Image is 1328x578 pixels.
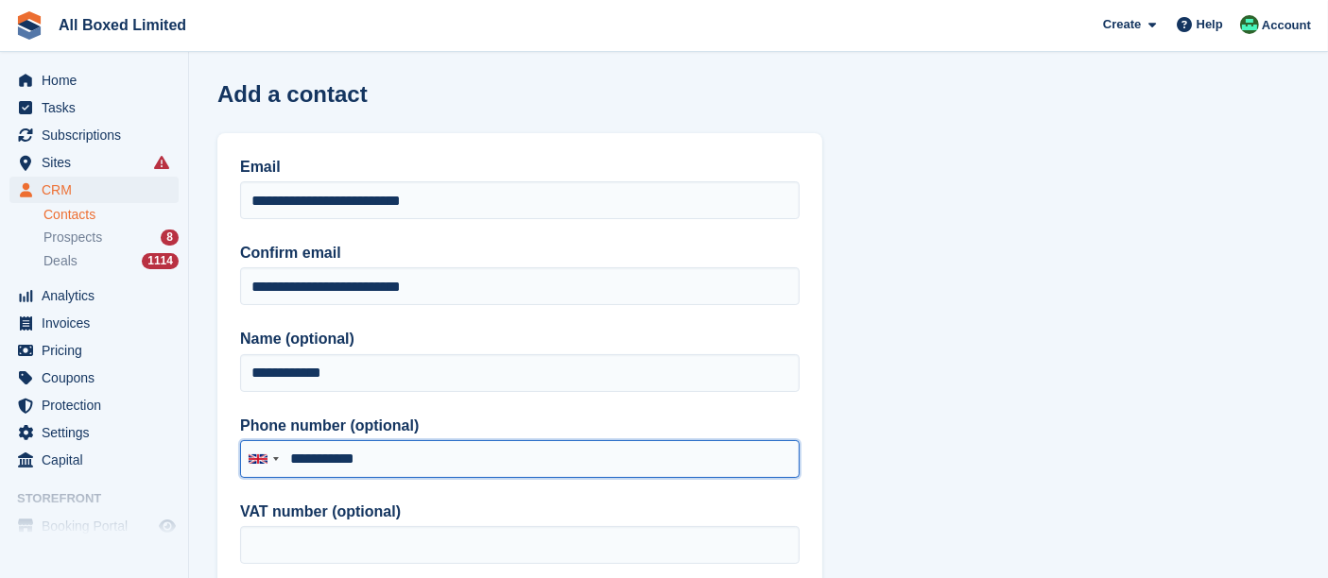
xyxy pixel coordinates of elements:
a: menu [9,282,179,309]
span: Booking Portal [42,513,155,539]
div: United Kingdom: +44 [241,441,285,477]
a: menu [9,392,179,418]
a: Prospects 8 [43,228,179,247]
span: Subscriptions [42,122,155,148]
span: Settings [42,419,155,446]
label: Email [240,156,800,178]
a: menu [9,447,179,473]
span: Sites [42,149,155,176]
span: Pricing [42,337,155,364]
label: Confirm email [240,242,800,264]
label: Phone number (optional) [240,415,800,437]
span: Coupons [42,365,155,391]
span: Storefront [17,489,188,508]
img: Enquiries [1240,15,1259,34]
span: Help [1197,15,1223,34]
div: 8 [161,229,179,246]
span: Home [42,67,155,93]
span: Analytics [42,282,155,309]
a: Contacts [43,206,179,224]
span: Prospects [43,229,102,246]
a: menu [9,310,179,336]
a: menu [9,149,179,176]
a: menu [9,67,179,93]
a: All Boxed Limited [51,9,194,41]
span: Protection [42,392,155,418]
a: menu [9,122,179,148]
span: Invoices [42,310,155,336]
span: CRM [42,177,155,203]
span: Deals [43,252,78,270]
a: menu [9,365,179,391]
a: Preview store [156,515,179,537]
label: Name (optional) [240,328,800,350]
h1: Add a contact [217,81,368,107]
a: menu [9,419,179,446]
span: Tasks [42,94,155,121]
a: menu [9,177,179,203]
div: 1114 [142,253,179,269]
a: Deals 1114 [43,251,179,271]
span: Create [1103,15,1141,34]
label: VAT number (optional) [240,501,800,523]
span: Capital [42,447,155,473]
img: stora-icon-8386f47178a22dfd0bd8f6a31ec36ba5ce8667c1dd55bd0f319d3a0aa187defe.svg [15,11,43,40]
a: menu [9,94,179,121]
a: menu [9,513,179,539]
i: Smart entry sync failures have occurred [154,155,169,170]
a: menu [9,337,179,364]
span: Account [1262,16,1311,35]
